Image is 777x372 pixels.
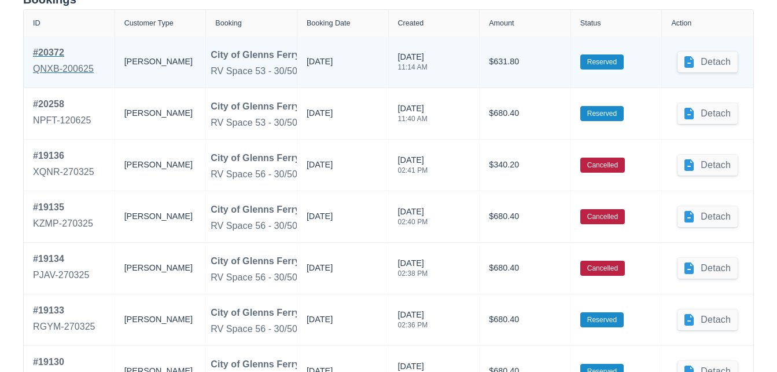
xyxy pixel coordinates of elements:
button: Detach [677,155,738,176]
label: Reserved [580,106,624,121]
div: City of Glenns Ferry [211,151,300,165]
div: ID [33,19,40,27]
div: [DATE] [398,51,428,78]
div: RV Space 56 - 30/50 Amp 35x58 Back In [211,167,381,181]
label: Cancelled [580,158,625,173]
div: [DATE] [307,159,333,176]
div: Booking [215,19,242,27]
div: $680.40 [489,252,561,285]
div: 02:40 PM [398,218,428,225]
div: 11:14 AM [398,64,428,71]
div: RV Space 56 - 30/50 Amp 35x58 Back In [211,271,381,285]
div: [PERSON_NAME] [124,149,197,181]
div: [DATE] [398,154,428,181]
div: [DATE] [398,309,428,335]
div: KZMP-270325 [33,217,93,231]
div: [DATE] [307,313,333,331]
div: [PERSON_NAME] [124,252,197,285]
div: [DATE] [307,56,333,73]
a: #19136XQNR-270325 [33,149,94,181]
div: City of Glenns Ferry [211,358,300,371]
div: NPFT-120625 [33,114,91,127]
div: [PERSON_NAME] [124,200,197,233]
div: City of Glenns Ferry [211,254,300,268]
div: Amount [489,19,514,27]
a: #19134PJAV-270325 [33,252,90,285]
div: RV Space 53 - 30/50 Amp 35x58 Back In [211,64,381,78]
div: RV Space 56 - 30/50 Amp 35x58 Back In [211,219,381,233]
div: # 19130 [33,355,94,369]
div: Status [580,19,601,27]
button: Detach [677,258,738,279]
div: Action [671,19,691,27]
div: [DATE] [398,103,428,129]
label: Reserved [580,54,624,70]
div: 02:41 PM [398,167,428,174]
a: #20372QNXB-200625 [33,46,94,78]
div: [DATE] [307,262,333,279]
div: City of Glenns Ferry [211,306,300,320]
label: Cancelled [580,261,625,276]
div: 02:38 PM [398,270,428,277]
div: Created [398,19,424,27]
div: # 20372 [33,46,94,60]
div: # 19136 [33,149,94,163]
a: #19133RGYM-270325 [33,304,95,336]
div: $680.40 [489,200,561,233]
div: # 19135 [33,200,93,214]
div: # 19134 [33,252,90,266]
div: [PERSON_NAME] [124,304,197,336]
div: Booking Date [307,19,351,27]
div: # 19133 [33,304,95,318]
button: Detach [677,309,738,330]
div: City of Glenns Ferry [211,48,300,62]
a: #20258NPFT-120625 [33,97,91,130]
div: RV Space 53 - 30/50 Amp 35x58 Back In [211,116,381,130]
div: $631.80 [489,46,561,78]
div: $680.40 [489,97,561,130]
button: Detach [677,206,738,227]
div: 11:40 AM [398,115,428,122]
div: Customer Type [124,19,174,27]
div: [DATE] [307,107,333,125]
div: # 20258 [33,97,91,111]
button: Detach [677,52,738,72]
div: [DATE] [398,257,428,284]
div: RGYM-270325 [33,320,95,334]
div: XQNR-270325 [33,165,94,179]
button: Detach [677,103,738,124]
div: RV Space 56 - 30/50 Amp 35x58 Back In [211,322,381,336]
div: [DATE] [398,206,428,232]
div: [PERSON_NAME] [124,46,197,78]
div: QNXB-200625 [33,62,94,76]
div: [DATE] [307,210,333,228]
a: #19135KZMP-270325 [33,200,93,233]
div: $680.40 [489,304,561,336]
div: [PERSON_NAME] [124,97,197,130]
label: Reserved [580,312,624,327]
div: City of Glenns Ferry [211,203,300,217]
div: PJAV-270325 [33,268,90,282]
div: $340.20 [489,149,561,181]
label: Cancelled [580,209,625,224]
div: 02:36 PM [398,322,428,329]
div: City of Glenns Ferry [211,100,300,114]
